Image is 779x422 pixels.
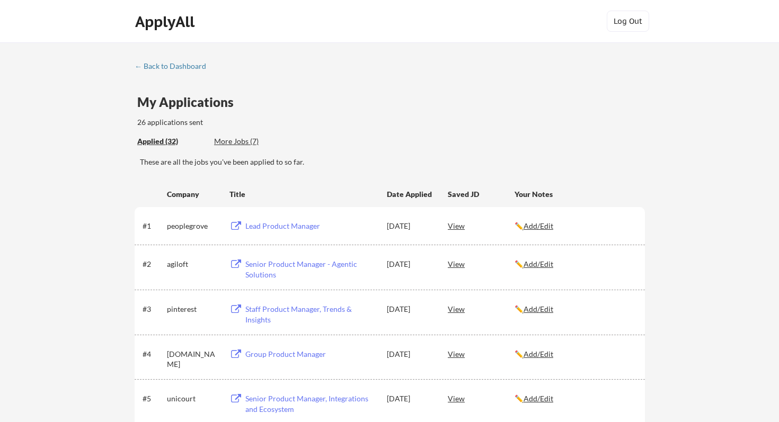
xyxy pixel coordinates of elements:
div: Saved JD [448,184,515,203]
div: 26 applications sent [137,117,342,128]
div: View [448,344,515,363]
u: Add/Edit [524,259,553,268]
div: [DATE] [387,259,433,270]
div: My Applications [137,96,242,109]
div: Applied (32) [137,136,206,147]
div: Senior Product Manager - Agentic Solutions [245,259,377,280]
div: agiloft [167,259,220,270]
div: ✏️ [515,259,635,270]
div: [DOMAIN_NAME] [167,349,220,370]
div: Staff Product Manager, Trends & Insights [245,304,377,325]
div: [DATE] [387,304,433,315]
div: More Jobs (7) [214,136,292,147]
u: Add/Edit [524,221,553,230]
div: ✏️ [515,393,635,404]
div: View [448,389,515,408]
div: #1 [143,221,163,231]
div: pinterest [167,304,220,315]
div: View [448,216,515,235]
div: #3 [143,304,163,315]
div: unicourt [167,393,220,404]
a: ← Back to Dashboard [135,62,214,73]
div: #5 [143,393,163,404]
div: View [448,299,515,318]
div: Senior Product Manager, Integrations and Ecosystem [245,393,377,414]
div: ApplyAll [135,13,198,31]
div: These are job applications we think you'd be a good fit for, but couldn't apply you to automatica... [214,136,292,147]
u: Add/Edit [524,349,553,358]
div: [DATE] [387,393,433,404]
div: Group Product Manager [245,349,377,360]
div: These are all the jobs you've been applied to so far. [140,157,645,167]
u: Add/Edit [524,394,553,403]
div: Your Notes [515,189,635,200]
div: These are all the jobs you've been applied to so far. [137,136,206,147]
div: peoplegrove [167,221,220,231]
div: View [448,254,515,273]
div: #4 [143,349,163,360]
button: Log Out [607,11,649,32]
div: ← Back to Dashboard [135,62,214,70]
div: [DATE] [387,349,433,360]
div: Company [167,189,220,200]
u: Add/Edit [524,304,553,313]
div: [DATE] [387,221,433,231]
div: Lead Product Manager [245,221,377,231]
div: ✏️ [515,221,635,231]
div: Date Applied [387,189,433,200]
div: ✏️ [515,304,635,315]
div: ✏️ [515,349,635,360]
div: #2 [143,259,163,270]
div: Title [229,189,377,200]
